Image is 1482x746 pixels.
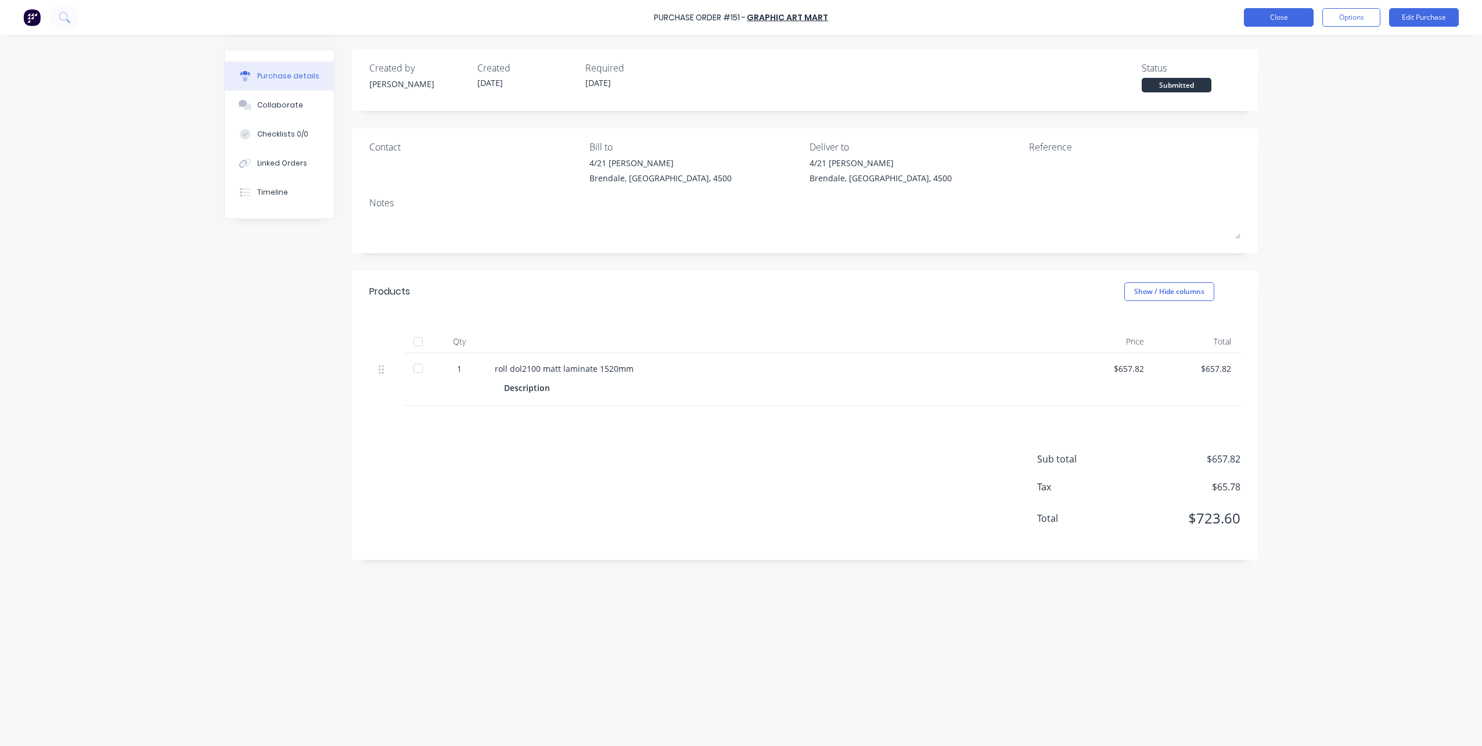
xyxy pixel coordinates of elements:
div: Submitted [1142,78,1211,92]
div: Qty [433,330,485,353]
span: $723.60 [1124,508,1240,529]
div: Purchase Order #151 - [654,12,746,24]
div: Created [477,61,576,75]
button: Collaborate [225,91,334,120]
button: Edit Purchase [1389,8,1459,27]
div: Price [1066,330,1153,353]
button: Timeline [225,178,334,207]
div: Required [585,61,684,75]
div: Deliver to [810,140,1021,154]
div: Contact [369,140,581,154]
div: Total [1153,330,1240,353]
div: Bill to [589,140,801,154]
button: Options [1322,8,1380,27]
div: Brendale, [GEOGRAPHIC_DATA], 4500 [810,172,952,184]
div: Reference [1029,140,1240,154]
div: $657.82 [1163,363,1231,375]
button: Purchase details [225,62,334,91]
div: Status [1142,61,1240,75]
button: Show / Hide columns [1124,282,1214,301]
button: Close [1244,8,1314,27]
div: Purchase details [257,71,319,81]
span: Total [1037,511,1124,525]
div: Products [369,285,410,299]
span: Tax [1037,480,1124,494]
span: $657.82 [1124,452,1240,466]
button: Checklists 0/0 [225,120,334,149]
div: 4/21 [PERSON_NAME] [810,157,952,169]
div: Checklists 0/0 [257,129,308,139]
button: Linked Orders [225,149,334,178]
div: $657.82 [1075,363,1144,375]
img: Factory [23,9,41,26]
a: Graphic Art Mart [747,12,828,23]
div: Created by [369,61,468,75]
div: 4/21 [PERSON_NAME] [589,157,732,169]
div: roll dol2100 matt laminate 1520mm [495,363,1057,375]
div: Notes [369,196,1240,210]
span: Sub total [1037,452,1124,466]
div: Brendale, [GEOGRAPHIC_DATA], 4500 [589,172,732,184]
div: [PERSON_NAME] [369,78,468,90]
div: Collaborate [257,100,303,110]
div: Linked Orders [257,158,307,168]
div: Description [504,379,559,396]
span: $65.78 [1124,480,1240,494]
div: 1 [443,363,476,375]
div: Timeline [257,187,288,198]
